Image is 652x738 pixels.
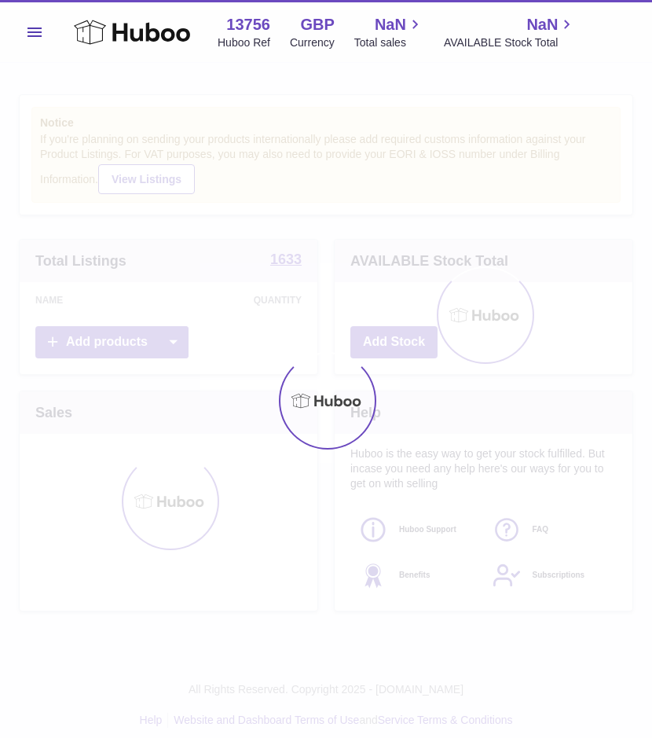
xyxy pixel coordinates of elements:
strong: 13756 [226,14,270,35]
strong: GBP [300,14,334,35]
div: Currency [290,35,335,50]
span: AVAILABLE Stock Total [444,35,577,50]
span: NaN [375,14,406,35]
div: Huboo Ref [218,35,270,50]
span: Total sales [354,35,424,50]
a: NaN Total sales [354,14,424,50]
a: NaN AVAILABLE Stock Total [444,14,577,50]
span: NaN [526,14,558,35]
